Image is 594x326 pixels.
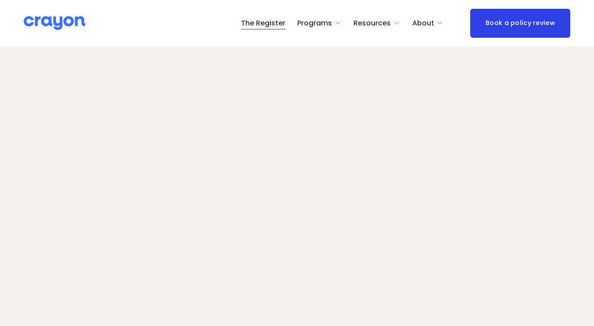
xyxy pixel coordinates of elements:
[241,16,285,30] a: The Register
[24,15,85,31] img: Crayon
[470,9,570,37] a: Book a policy review
[412,17,434,30] span: About
[412,16,444,30] a: folder dropdown
[353,16,400,30] a: folder dropdown
[297,16,342,30] a: folder dropdown
[353,17,391,30] span: Resources
[297,17,332,30] span: Programs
